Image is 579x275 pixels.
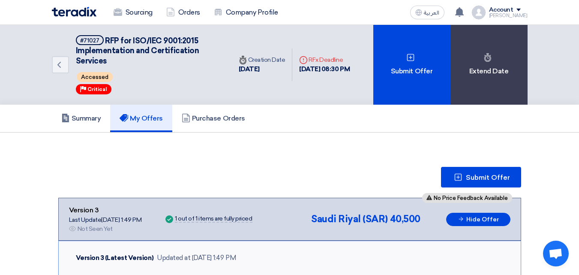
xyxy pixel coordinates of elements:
[61,114,101,123] h5: Summary
[311,213,388,225] span: Saudi Riyal (SAR)
[159,3,207,22] a: Orders
[182,114,245,123] h5: Purchase Orders
[466,174,510,181] span: Submit Offer
[410,6,444,19] button: العربية
[239,64,285,74] div: [DATE]
[52,7,96,17] img: Teradix logo
[489,13,528,18] div: [PERSON_NAME]
[446,213,510,226] button: Hide Offer
[52,105,111,132] a: Summary
[76,253,154,263] div: Version 3 (Latest Version)
[77,72,113,82] span: Accessed
[175,216,252,223] div: 1 out of 1 items are fully priced
[441,167,521,187] button: Submit Offer
[80,38,99,43] div: #71027
[434,195,508,201] span: No Price Feedback Available
[450,25,528,105] div: Extend Date
[207,3,285,22] a: Company Profile
[472,6,486,19] img: profile_test.png
[107,3,159,22] a: Sourcing
[69,205,142,215] div: Version 3
[543,241,569,266] a: Open chat
[157,253,236,263] div: Updated at [DATE] 1:49 PM
[390,213,420,225] span: 40,500
[373,25,450,105] div: Submit Offer
[424,10,439,16] span: العربية
[239,55,285,64] div: Creation Date
[120,114,163,123] h5: My Offers
[69,215,142,224] div: Last Update [DATE] 1:49 PM
[76,35,222,66] h5: RFP for ISO/IEC 9001:2015 Implementation and Certification Services
[299,64,350,74] div: [DATE] 08:30 PM
[110,105,172,132] a: My Offers
[87,86,107,92] span: Critical
[299,55,350,64] div: RFx Deadline
[172,105,255,132] a: Purchase Orders
[76,36,199,66] span: RFP for ISO/IEC 9001:2015 Implementation and Certification Services
[78,224,113,233] div: Not Seen Yet
[489,6,513,14] div: Account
